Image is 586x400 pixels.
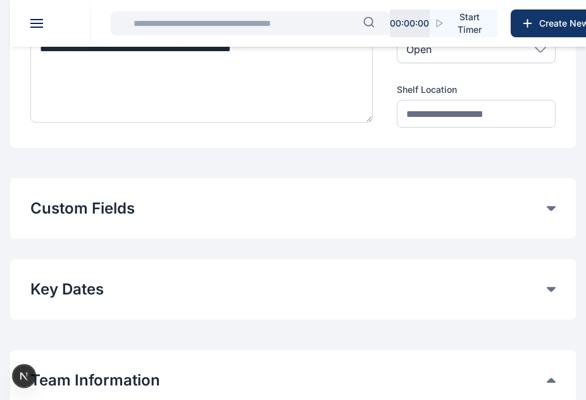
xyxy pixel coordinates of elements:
[452,11,487,36] span: Start Timer
[430,9,497,37] button: Start Timer
[30,279,547,300] button: Key Dates
[30,198,556,219] div: Custom Fields
[30,198,547,219] button: Custom Fields
[30,370,547,391] button: Team Information
[390,17,429,30] p: 00 : 00 : 00
[30,279,556,300] div: Key Dates
[397,83,556,96] label: Shelf Location
[30,370,556,391] div: Team Information
[406,42,432,57] p: Open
